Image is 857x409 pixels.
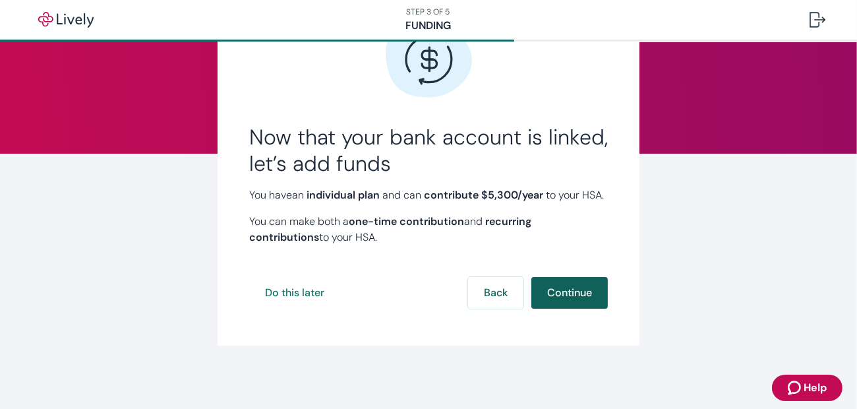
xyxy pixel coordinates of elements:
[307,188,380,202] strong: individual plan
[468,277,523,309] button: Back
[29,12,103,28] img: Lively
[804,380,827,396] span: Help
[249,187,608,203] p: You have an and can to your HSA.
[424,188,543,202] strong: contribute $5,300 /year
[799,4,836,36] button: Log out
[531,277,608,309] button: Continue
[772,375,842,401] button: Zendesk support iconHelp
[249,214,531,244] strong: recurring contributions
[788,380,804,396] svg: Zendesk support icon
[249,277,340,309] button: Do this later
[249,214,608,245] p: You can make both a and to your HSA.
[249,124,608,177] h2: Now that your bank account is linked, let’s add funds
[349,214,464,228] strong: one-time contribution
